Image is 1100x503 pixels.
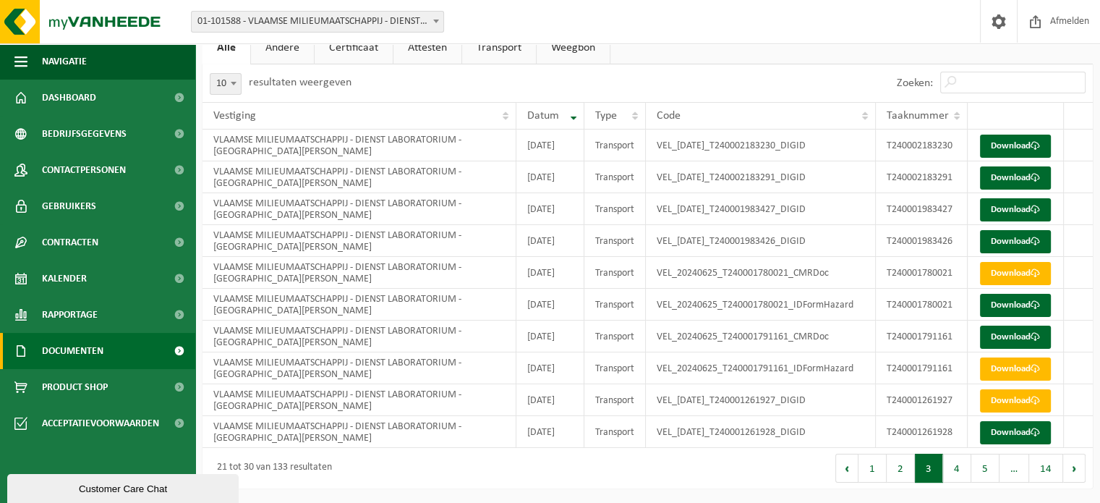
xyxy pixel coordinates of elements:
span: Acceptatievoorwaarden [42,405,159,441]
td: T240001983426 [876,225,968,257]
button: 3 [915,454,943,483]
td: VEL_20240625_T240001791161_CMRDoc [646,321,876,352]
td: T240001261928 [876,416,968,448]
td: [DATE] [516,384,584,416]
a: Transport [462,31,536,64]
td: VLAAMSE MILIEUMAATSCHAPPIJ - DIENST LABORATORIUM - [GEOGRAPHIC_DATA][PERSON_NAME] [202,416,516,448]
label: Zoeken: [897,77,933,89]
span: Kalender [42,261,87,297]
a: Download [980,326,1051,349]
span: Rapportage [42,297,98,333]
td: Transport [584,130,646,161]
td: VLAAMSE MILIEUMAATSCHAPPIJ - DIENST LABORATORIUM - [GEOGRAPHIC_DATA][PERSON_NAME] [202,130,516,161]
iframe: chat widget [7,471,242,503]
span: Dashboard [42,80,96,116]
td: Transport [584,161,646,193]
a: Weegbon [537,31,610,64]
td: [DATE] [516,130,584,161]
td: VLAAMSE MILIEUMAATSCHAPPIJ - DIENST LABORATORIUM - [GEOGRAPHIC_DATA][PERSON_NAME] [202,257,516,289]
td: T240002183230 [876,130,968,161]
td: VLAAMSE MILIEUMAATSCHAPPIJ - DIENST LABORATORIUM - [GEOGRAPHIC_DATA][PERSON_NAME] [202,352,516,384]
a: Download [980,421,1051,444]
a: Download [980,135,1051,158]
span: Type [595,110,617,122]
td: Transport [584,416,646,448]
a: Andere [251,31,314,64]
a: Download [980,230,1051,253]
a: Download [980,294,1051,317]
span: Vestiging [213,110,256,122]
td: VEL_[DATE]_T240001983426_DIGID [646,225,876,257]
span: Navigatie [42,43,87,80]
td: T240001261927 [876,384,968,416]
button: 2 [887,454,915,483]
td: T240001791161 [876,352,968,384]
span: 01-101588 - VLAAMSE MILIEUMAATSCHAPPIJ - DIENST LABORATORIUM - SINT-DENIJS-WESTREM [191,11,444,33]
td: T240001791161 [876,321,968,352]
span: Bedrijfsgegevens [42,116,127,152]
td: VLAAMSE MILIEUMAATSCHAPPIJ - DIENST LABORATORIUM - [GEOGRAPHIC_DATA][PERSON_NAME] [202,193,516,225]
a: Download [980,166,1051,190]
td: [DATE] [516,416,584,448]
td: T240002183291 [876,161,968,193]
td: Transport [584,321,646,352]
button: 5 [971,454,999,483]
td: [DATE] [516,289,584,321]
span: Datum [527,110,559,122]
a: Download [980,389,1051,413]
span: Documenten [42,333,103,369]
span: 01-101588 - VLAAMSE MILIEUMAATSCHAPPIJ - DIENST LABORATORIUM - SINT-DENIJS-WESTREM [192,12,443,32]
td: VEL_20240625_T240001780021_IDFormHazard [646,289,876,321]
td: VEL_[DATE]_T240002183291_DIGID [646,161,876,193]
span: 10 [210,73,242,95]
td: Transport [584,384,646,416]
td: VLAAMSE MILIEUMAATSCHAPPIJ - DIENST LABORATORIUM - [GEOGRAPHIC_DATA][PERSON_NAME] [202,384,516,416]
td: [DATE] [516,321,584,352]
span: Product Shop [42,369,108,405]
td: T240001780021 [876,257,968,289]
td: Transport [584,225,646,257]
td: VEL_[DATE]_T240001983427_DIGID [646,193,876,225]
td: [DATE] [516,257,584,289]
td: [DATE] [516,225,584,257]
td: VEL_20240625_T240001780021_CMRDoc [646,257,876,289]
a: Attesten [393,31,461,64]
button: Previous [835,454,858,483]
td: Transport [584,289,646,321]
div: 21 tot 30 van 133 resultaten [210,455,332,481]
td: VLAAMSE MILIEUMAATSCHAPPIJ - DIENST LABORATORIUM - [GEOGRAPHIC_DATA][PERSON_NAME] [202,289,516,321]
td: [DATE] [516,352,584,384]
label: resultaten weergeven [249,77,351,88]
a: Alle [202,31,250,64]
td: Transport [584,193,646,225]
td: VEL_[DATE]_T240001261927_DIGID [646,384,876,416]
td: VEL_20240625_T240001791161_IDFormHazard [646,352,876,384]
a: Certificaat [315,31,393,64]
button: 1 [858,454,887,483]
button: Next [1063,454,1086,483]
td: VLAAMSE MILIEUMAATSCHAPPIJ - DIENST LABORATORIUM - [GEOGRAPHIC_DATA][PERSON_NAME] [202,161,516,193]
td: VLAAMSE MILIEUMAATSCHAPPIJ - DIENST LABORATORIUM - [GEOGRAPHIC_DATA][PERSON_NAME] [202,321,516,352]
span: Contactpersonen [42,152,126,188]
td: VLAAMSE MILIEUMAATSCHAPPIJ - DIENST LABORATORIUM - [GEOGRAPHIC_DATA][PERSON_NAME] [202,225,516,257]
span: Contracten [42,224,98,261]
td: T240001983427 [876,193,968,225]
td: Transport [584,352,646,384]
td: VEL_[DATE]_T240002183230_DIGID [646,130,876,161]
a: Download [980,262,1051,285]
a: Download [980,358,1051,381]
td: [DATE] [516,161,584,193]
span: Code [657,110,681,122]
span: … [999,454,1029,483]
td: [DATE] [516,193,584,225]
span: 10 [210,74,241,94]
td: Transport [584,257,646,289]
span: Gebruikers [42,188,96,224]
button: 4 [943,454,971,483]
a: Download [980,198,1051,221]
button: 14 [1029,454,1063,483]
td: VEL_[DATE]_T240001261928_DIGID [646,416,876,448]
td: T240001780021 [876,289,968,321]
span: Taaknummer [887,110,949,122]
